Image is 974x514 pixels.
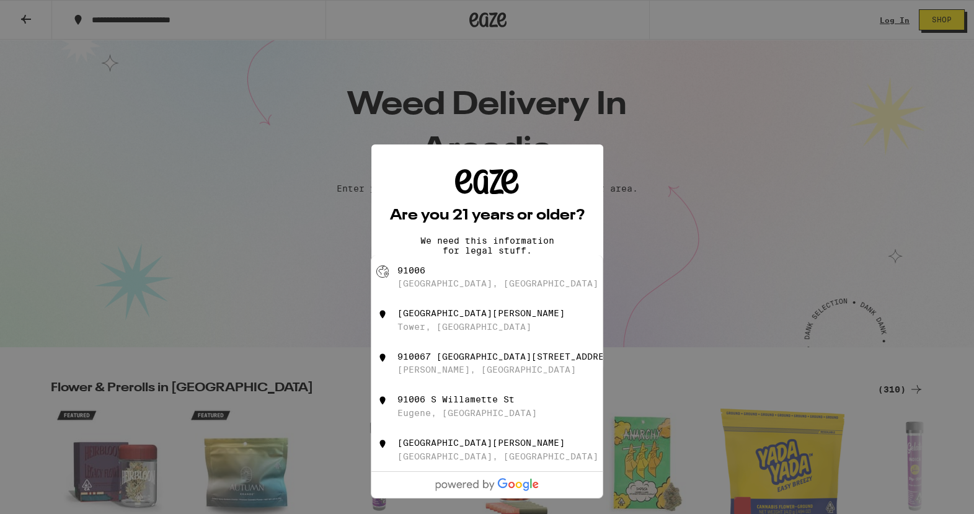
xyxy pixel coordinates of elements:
[376,394,389,407] img: 91006 S Willamette St
[376,438,389,450] img: 91006 Evans Place
[390,208,585,223] h2: Are you 21 years or older?
[397,352,621,361] div: 910067 [GEOGRAPHIC_DATA][STREET_ADDRESS]
[397,278,598,288] div: [GEOGRAPHIC_DATA], [GEOGRAPHIC_DATA]
[376,265,389,278] img: 91006
[376,308,389,321] img: 91006 Duffy Island
[7,9,89,19] span: Hi. Need any help?
[397,308,565,318] div: [GEOGRAPHIC_DATA][PERSON_NAME]
[397,322,531,332] div: Tower, [GEOGRAPHIC_DATA]
[397,438,565,448] div: [GEOGRAPHIC_DATA][PERSON_NAME]
[410,236,565,255] p: We need this information for legal stuff.
[397,408,537,418] div: Eugene, [GEOGRAPHIC_DATA]
[376,352,389,364] img: 910067 South 3430 Road
[397,265,425,275] div: 91006
[397,451,598,461] div: [GEOGRAPHIC_DATA], [GEOGRAPHIC_DATA]
[397,365,576,374] div: [PERSON_NAME], [GEOGRAPHIC_DATA]
[397,394,515,404] div: 91006 S Willamette St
